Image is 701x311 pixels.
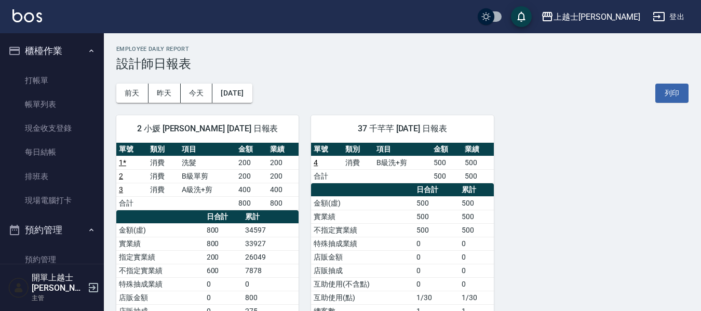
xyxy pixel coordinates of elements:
td: 500 [431,156,462,169]
button: 今天 [181,84,213,103]
table: a dense table [311,143,493,183]
a: 3 [119,185,123,194]
button: 上越士[PERSON_NAME] [537,6,644,28]
a: 預約管理 [4,248,100,272]
img: Person [8,277,29,298]
td: 店販金額 [116,291,204,304]
table: a dense table [116,143,299,210]
td: 800 [204,223,242,237]
td: 7878 [242,264,299,277]
td: 0 [204,291,242,304]
td: 0 [459,250,494,264]
a: 現金收支登錄 [4,116,100,140]
td: 400 [267,183,299,196]
td: 500 [431,169,462,183]
a: 2 [119,172,123,180]
th: 累計 [459,183,494,197]
td: 實業績 [116,237,204,250]
td: 800 [236,196,267,210]
a: 打帳單 [4,69,100,92]
td: 200 [267,169,299,183]
td: 400 [236,183,267,196]
button: 櫃檯作業 [4,37,100,64]
th: 單號 [116,143,147,156]
a: 每日結帳 [4,140,100,164]
td: 200 [204,250,242,264]
button: save [511,6,532,27]
td: 33927 [242,237,299,250]
td: 店販金額 [311,250,413,264]
button: 昨天 [149,84,181,103]
td: 800 [242,291,299,304]
td: 0 [242,277,299,291]
td: 500 [414,196,459,210]
td: 洗髮 [179,156,236,169]
th: 單號 [311,143,342,156]
td: 500 [462,169,493,183]
button: 登出 [649,7,689,26]
td: 200 [236,156,267,169]
span: 37 千芊芊 [DATE] 日報表 [323,124,481,134]
td: 消費 [147,169,179,183]
td: 500 [414,210,459,223]
th: 日合計 [414,183,459,197]
th: 日合計 [204,210,242,224]
td: 互助使用(不含點) [311,277,413,291]
td: 26049 [242,250,299,264]
td: 500 [459,210,494,223]
button: 預約管理 [4,217,100,244]
td: 不指定實業績 [311,223,413,237]
td: 800 [267,196,299,210]
td: 0 [459,264,494,277]
td: 金額(虛) [116,223,204,237]
td: 600 [204,264,242,277]
th: 業績 [267,143,299,156]
td: 指定實業績 [116,250,204,264]
td: 0 [204,277,242,291]
td: 500 [459,223,494,237]
td: 500 [462,156,493,169]
img: Logo [12,9,42,22]
button: 前天 [116,84,149,103]
td: A級洗+剪 [179,183,236,196]
th: 類別 [147,143,179,156]
th: 項目 [374,143,431,156]
td: 合計 [311,169,342,183]
td: 店販抽成 [311,264,413,277]
p: 主管 [32,293,85,303]
h5: 開單上越士[PERSON_NAME] [32,273,85,293]
td: 0 [414,264,459,277]
td: 200 [267,156,299,169]
td: B級單剪 [179,169,236,183]
h3: 設計師日報表 [116,57,689,71]
td: 0 [414,250,459,264]
td: 特殊抽成業績 [311,237,413,250]
button: 列印 [655,84,689,103]
a: 帳單列表 [4,92,100,116]
td: 0 [414,237,459,250]
td: 金額(虛) [311,196,413,210]
th: 累計 [242,210,299,224]
td: 實業績 [311,210,413,223]
div: 上越士[PERSON_NAME] [554,10,640,23]
h2: Employee Daily Report [116,46,689,52]
td: 500 [414,223,459,237]
td: 消費 [147,156,179,169]
th: 金額 [236,143,267,156]
td: 互助使用(點) [311,291,413,304]
td: 0 [459,277,494,291]
td: 消費 [343,156,374,169]
td: 特殊抽成業績 [116,277,204,291]
td: 800 [204,237,242,250]
td: 200 [236,169,267,183]
th: 類別 [343,143,374,156]
button: [DATE] [212,84,252,103]
td: 34597 [242,223,299,237]
th: 項目 [179,143,236,156]
td: B級洗+剪 [374,156,431,169]
td: 1/30 [459,291,494,304]
a: 排班表 [4,165,100,188]
span: 2 小媛 [PERSON_NAME] [DATE] 日報表 [129,124,286,134]
a: 4 [314,158,318,167]
a: 現場電腦打卡 [4,188,100,212]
